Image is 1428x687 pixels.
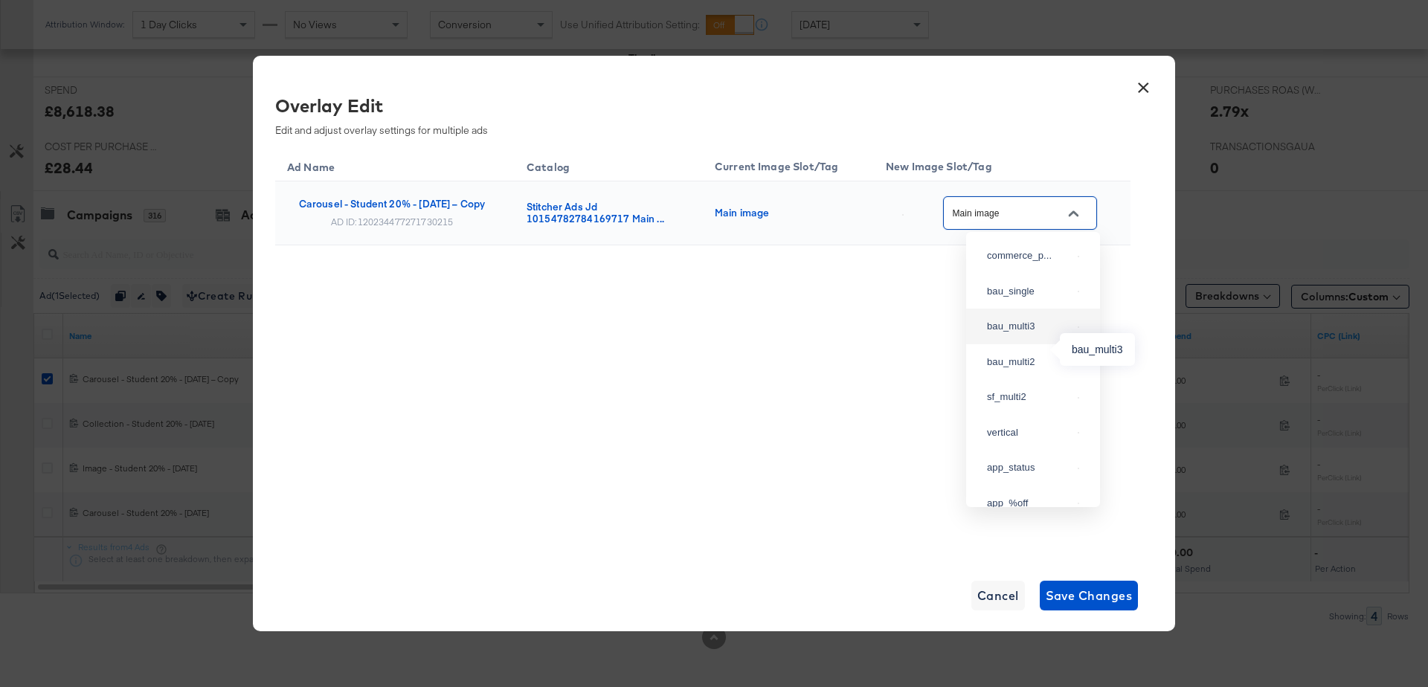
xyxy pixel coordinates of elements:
div: sf_multi2 [987,390,1072,404]
span: Catalog [527,161,589,174]
div: Edit and adjust overlay settings for multiple ads [275,93,1119,137]
div: bau_multi2 [987,355,1072,370]
span: Ad Name [287,161,354,174]
th: New Image Slot/Tag [874,148,1130,181]
span: Cancel [977,585,1019,606]
span: Save Changes [1046,585,1133,606]
div: bau_single [987,284,1072,299]
div: bau_multi3 [987,319,1072,334]
div: Carousel - Student 20% - [DATE] – Copy [299,198,486,210]
button: Cancel [971,581,1025,610]
button: Save Changes [1040,581,1139,610]
th: Current Image Slot/Tag [703,148,874,181]
div: Stitcher Ads Jd 10154782784169717 Main ... [527,201,685,225]
div: AD ID: 120234477271730215 [331,216,454,228]
div: Main image [715,207,856,219]
div: app_status [987,460,1072,475]
button: Close [1062,202,1084,225]
div: app_%off [987,496,1072,511]
div: vertical [987,425,1072,440]
div: commerce_p... [987,248,1072,263]
button: × [1130,71,1157,97]
div: Overlay Edit [275,93,1119,118]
